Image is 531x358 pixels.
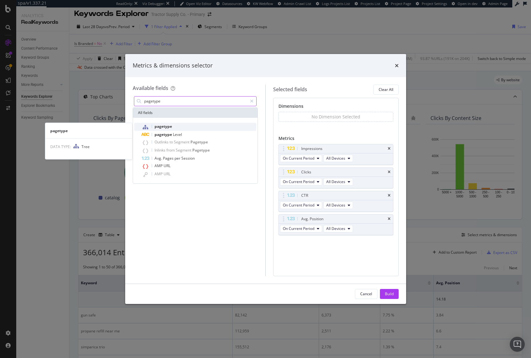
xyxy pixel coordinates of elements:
div: times [388,194,391,197]
span: to [170,139,174,145]
span: from [166,147,176,153]
div: Build [385,291,394,296]
span: Level [173,132,182,137]
span: Session [181,156,195,161]
button: Build [380,289,399,299]
button: All Devices [323,155,353,162]
span: All Devices [326,202,345,208]
span: All Devices [326,226,345,231]
div: Open Intercom Messenger [510,337,525,352]
span: Segment [174,139,190,145]
div: times [388,147,391,151]
span: URL [164,163,170,168]
span: Segment [176,147,192,153]
button: On Current Period [280,201,322,209]
span: Pagetype [190,139,208,145]
input: Search by field name [144,97,248,106]
span: Inlinks [155,147,166,153]
div: Metrics & dimensions selector [133,62,213,70]
span: per [175,156,181,161]
div: times [395,62,399,70]
span: All Devices [326,156,345,161]
button: Clear All [373,85,399,95]
div: Dimensions [278,103,393,112]
div: ClickstimesOn Current PeriodAll Devices [278,167,393,188]
button: Cancel [355,289,377,299]
div: times [388,170,391,174]
button: On Current Period [280,155,322,162]
span: On Current Period [283,202,314,208]
div: ImpressionstimesOn Current PeriodAll Devices [278,144,393,165]
span: pagetype [155,124,172,129]
div: Metrics [278,135,393,144]
div: CTRtimesOn Current PeriodAll Devices [278,191,393,212]
div: Selected fields [273,86,307,93]
div: Clear All [379,87,393,92]
span: Outlinks [155,139,170,145]
div: modal [125,54,406,304]
span: All Devices [326,179,345,184]
button: On Current Period [280,225,322,232]
div: CTR [301,192,308,199]
span: Pagetype [192,147,210,153]
span: On Current Period [283,156,314,161]
div: No Dimension Selected [312,114,360,120]
div: times [388,217,391,221]
div: Cancel [360,291,372,296]
button: All Devices [323,201,353,209]
span: URL [164,171,170,177]
span: AMP [155,171,164,177]
span: Pages [163,156,175,161]
button: All Devices [323,225,353,232]
div: Available fields [133,85,168,92]
button: On Current Period [280,178,322,186]
span: AMP [155,163,164,168]
div: Impressions [301,146,322,152]
div: All fields [133,108,258,118]
span: Avg. [155,156,163,161]
span: pagetype [155,132,173,137]
div: Clicks [301,169,311,175]
div: Avg. Position [301,216,323,222]
div: Avg. PositiontimesOn Current PeriodAll Devices [278,214,393,235]
div: pagetype [45,128,132,133]
span: On Current Period [283,179,314,184]
button: All Devices [323,178,353,186]
span: On Current Period [283,226,314,231]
